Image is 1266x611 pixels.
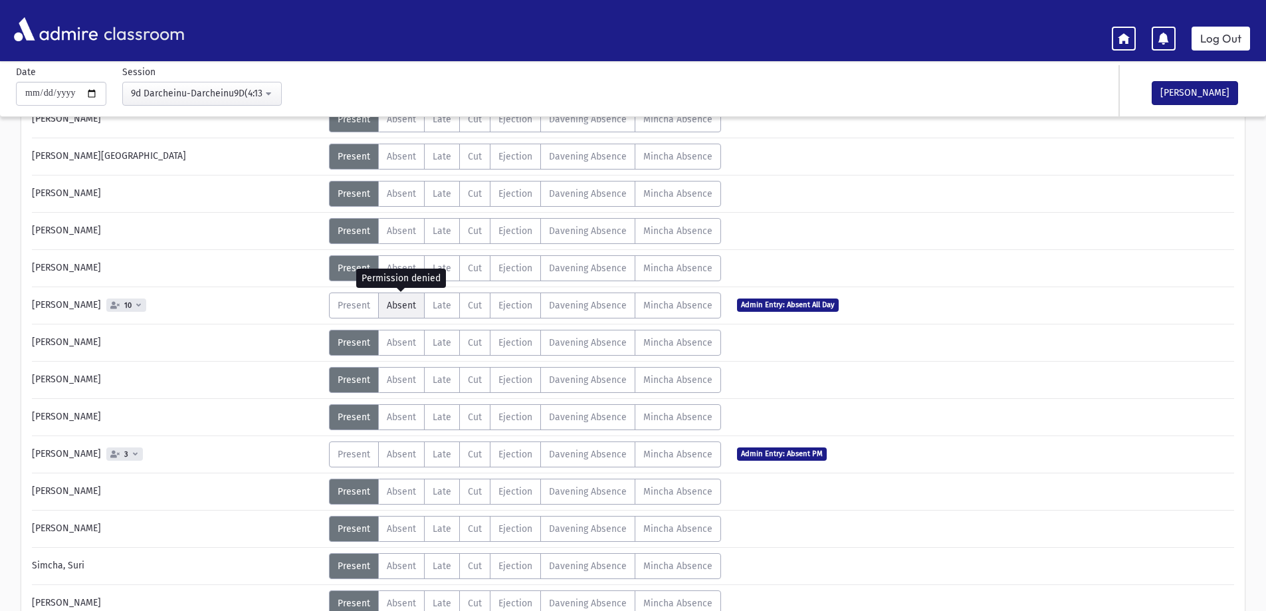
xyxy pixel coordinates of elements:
span: Cut [468,374,482,386]
span: Mincha Absence [643,300,712,311]
div: [PERSON_NAME] [25,255,329,281]
span: Ejection [498,300,532,311]
span: Cut [468,263,482,274]
span: Mincha Absence [643,337,712,348]
span: Late [433,486,451,497]
span: Davening Absence [549,337,627,348]
span: Absent [387,449,416,460]
span: Ejection [498,114,532,125]
span: Present [338,560,370,572]
span: Late [433,263,451,274]
span: Cut [468,598,482,609]
span: Davening Absence [549,225,627,237]
span: Present [338,523,370,535]
a: Log Out [1192,27,1250,51]
span: Cut [468,225,482,237]
span: Ejection [498,151,532,162]
span: Ejection [498,486,532,497]
span: Ejection [498,225,532,237]
div: Permission denied [356,269,446,288]
span: Present [338,374,370,386]
span: Admin Entry: Absent PM [737,447,827,460]
span: Ejection [498,449,532,460]
span: Davening Absence [549,114,627,125]
span: Cut [468,337,482,348]
span: Late [433,374,451,386]
span: Present [338,151,370,162]
div: [PERSON_NAME] [25,218,329,244]
span: Absent [387,560,416,572]
div: [PERSON_NAME][GEOGRAPHIC_DATA] [25,144,329,170]
label: Session [122,65,156,79]
div: AttTypes [329,293,721,318]
span: Davening Absence [549,300,627,311]
img: AdmirePro [11,14,101,45]
div: AttTypes [329,516,721,542]
span: Absent [387,300,416,311]
span: Absent [387,412,416,423]
span: Ejection [498,412,532,423]
span: Ejection [498,560,532,572]
span: Cut [468,188,482,199]
span: Ejection [498,188,532,199]
span: Late [433,412,451,423]
span: Present [338,225,370,237]
span: Davening Absence [549,523,627,535]
span: Present [338,337,370,348]
div: AttTypes [329,367,721,393]
div: [PERSON_NAME] [25,106,329,132]
span: Davening Absence [549,449,627,460]
button: [PERSON_NAME] [1152,81,1238,105]
span: Davening Absence [549,374,627,386]
span: Cut [468,114,482,125]
span: Late [433,300,451,311]
span: Present [338,449,370,460]
span: classroom [101,12,185,47]
span: Absent [387,225,416,237]
span: Late [433,225,451,237]
div: AttTypes [329,404,721,430]
div: AttTypes [329,255,721,281]
div: [PERSON_NAME] [25,367,329,393]
span: Ejection [498,263,532,274]
span: Present [338,486,370,497]
div: [PERSON_NAME] [25,404,329,430]
div: AttTypes [329,106,721,132]
span: Davening Absence [549,151,627,162]
span: Late [433,114,451,125]
span: Late [433,151,451,162]
span: Present [338,188,370,199]
div: AttTypes [329,330,721,356]
div: [PERSON_NAME] [25,293,329,318]
span: Absent [387,151,416,162]
div: 9d Darcheinu-Darcheinu9D(4:13PM-4:55PM) [131,86,263,100]
span: Davening Absence [549,188,627,199]
span: Mincha Absence [643,114,712,125]
div: AttTypes [329,218,721,244]
span: Mincha Absence [643,523,712,535]
span: Ejection [498,337,532,348]
span: 10 [122,301,134,310]
span: Cut [468,300,482,311]
span: Present [338,263,370,274]
span: Absent [387,337,416,348]
span: 3 [122,450,131,459]
span: Davening Absence [549,486,627,497]
span: Late [433,598,451,609]
div: [PERSON_NAME] [25,330,329,356]
span: Mincha Absence [643,412,712,423]
span: Ejection [498,523,532,535]
span: Absent [387,486,416,497]
div: [PERSON_NAME] [25,441,329,467]
span: Cut [468,486,482,497]
span: Late [433,337,451,348]
span: Absent [387,263,416,274]
span: Present [338,412,370,423]
div: AttTypes [329,479,721,505]
div: [PERSON_NAME] [25,181,329,207]
span: Late [433,188,451,199]
div: AttTypes [329,441,721,467]
span: Cut [468,151,482,162]
div: Simcha, Suri [25,553,329,579]
span: Mincha Absence [643,486,712,497]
